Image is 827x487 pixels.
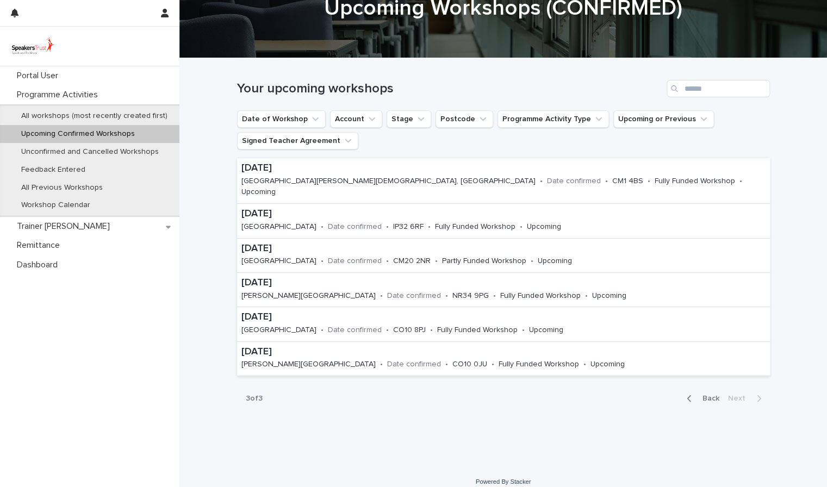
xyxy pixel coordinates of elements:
p: NR34 9PG [452,291,489,301]
p: • [520,222,523,232]
p: Upcoming Confirmed Workshops [13,129,144,139]
p: CM1 4BS [612,177,643,186]
button: Account [330,110,382,128]
p: [PERSON_NAME][GEOGRAPHIC_DATA] [241,291,376,301]
p: Date confirmed [387,360,441,369]
img: UVamC7uQTJC0k9vuxGLS [9,35,57,57]
span: Next [728,395,752,402]
p: Date confirmed [547,177,601,186]
button: Date of Workshop [237,110,326,128]
h1: Your upcoming workshops [237,81,662,97]
p: [GEOGRAPHIC_DATA][PERSON_NAME][DEMOGRAPHIC_DATA], [GEOGRAPHIC_DATA] [241,177,536,186]
p: • [605,177,608,186]
p: • [428,222,431,232]
a: [DATE][GEOGRAPHIC_DATA][PERSON_NAME][DEMOGRAPHIC_DATA], [GEOGRAPHIC_DATA]•Date confirmed•CM1 4BS•... [237,158,770,204]
p: [DATE] [241,311,594,323]
p: • [445,291,448,301]
p: • [648,177,650,186]
button: Back [678,394,724,403]
p: • [380,360,383,369]
p: Fully Funded Workshop [655,177,735,186]
a: [DATE][PERSON_NAME][GEOGRAPHIC_DATA]•Date confirmed•NR34 9PG•Fully Funded Workshop•Upcoming [237,273,770,307]
p: Upcoming [590,360,625,369]
p: • [380,291,383,301]
p: Programme Activities [13,90,107,100]
p: • [386,326,389,335]
p: • [321,222,324,232]
p: [GEOGRAPHIC_DATA] [241,326,316,335]
p: 3 of 3 [237,385,271,412]
p: • [430,326,433,335]
a: Powered By Stacker [476,478,531,485]
button: Stage [387,110,431,128]
p: • [585,291,588,301]
p: Unconfirmed and Cancelled Workshops [13,147,167,157]
p: • [445,360,448,369]
p: • [321,326,324,335]
p: [DATE] [241,346,655,358]
p: [GEOGRAPHIC_DATA] [241,222,316,232]
p: Date confirmed [328,222,382,232]
a: [DATE][GEOGRAPHIC_DATA]•Date confirmed•CO10 8PJ•Fully Funded Workshop•Upcoming [237,307,770,341]
p: Fully Funded Workshop [500,291,581,301]
a: [DATE][GEOGRAPHIC_DATA]•Date confirmed•CM20 2NR•Partly Funded Workshop•Upcoming [237,239,770,273]
p: Remittance [13,240,69,251]
p: All workshops (most recently created first) [13,111,176,121]
p: • [540,177,543,186]
p: Upcoming [538,257,572,266]
p: Trainer [PERSON_NAME] [13,221,119,232]
p: Date confirmed [387,291,441,301]
a: [DATE][PERSON_NAME][GEOGRAPHIC_DATA]•Date confirmed•CO10 0JU•Fully Funded Workshop•Upcoming [237,342,770,376]
p: CO10 0JU [452,360,487,369]
p: Upcoming [527,222,561,232]
p: CO10 8PJ [393,326,426,335]
button: Upcoming or Previous [613,110,714,128]
p: • [583,360,586,369]
p: [DATE] [241,208,592,220]
p: Upcoming [529,326,563,335]
p: • [386,222,389,232]
p: • [386,257,389,266]
p: Date confirmed [328,257,382,266]
a: [DATE][GEOGRAPHIC_DATA]•Date confirmed•IP32 6RF•Fully Funded Workshop•Upcoming [237,204,770,238]
button: Signed Teacher Agreement [237,132,358,149]
span: Back [696,395,719,402]
p: Date confirmed [328,326,382,335]
p: • [321,257,324,266]
p: [DATE] [241,243,602,255]
p: [GEOGRAPHIC_DATA] [241,257,316,266]
p: Fully Funded Workshop [435,222,515,232]
p: Upcoming [241,188,276,197]
p: CM20 2NR [393,257,431,266]
p: [PERSON_NAME][GEOGRAPHIC_DATA] [241,360,376,369]
p: • [493,291,496,301]
button: Programme Activity Type [498,110,609,128]
p: • [531,257,533,266]
p: Dashboard [13,260,66,270]
p: Upcoming [592,291,626,301]
button: Postcode [436,110,493,128]
p: Fully Funded Workshop [499,360,579,369]
p: All Previous Workshops [13,183,111,192]
p: Workshop Calendar [13,201,99,210]
p: Fully Funded Workshop [437,326,518,335]
p: • [739,177,742,186]
input: Search [667,80,770,97]
p: Portal User [13,71,67,81]
p: Feedback Entered [13,165,94,174]
p: [DATE] [241,163,766,174]
p: • [492,360,494,369]
p: • [435,257,438,266]
p: Partly Funded Workshop [442,257,526,266]
p: IP32 6RF [393,222,424,232]
button: Next [724,394,770,403]
p: [DATE] [241,277,657,289]
p: • [522,326,525,335]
